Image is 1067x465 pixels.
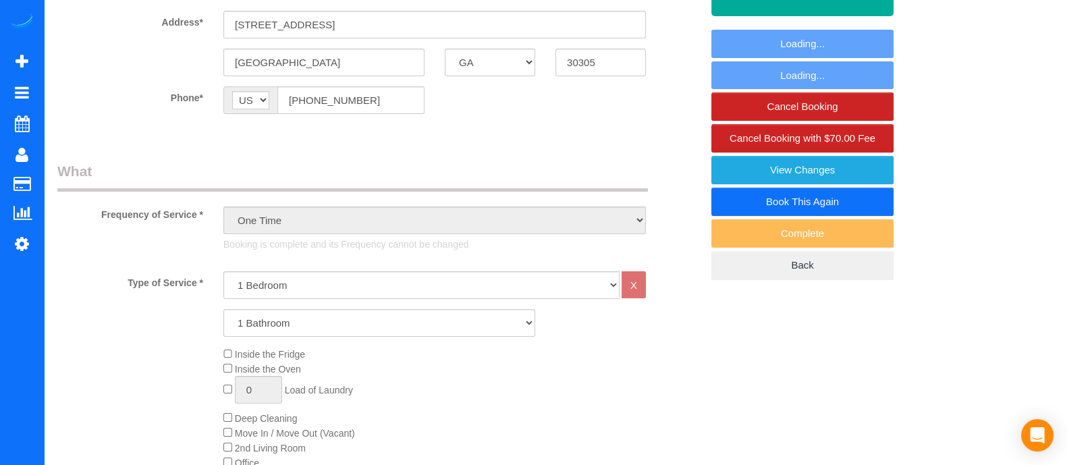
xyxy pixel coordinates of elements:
div: Open Intercom Messenger [1021,419,1054,452]
a: Back [711,251,894,279]
input: City* [223,49,425,76]
p: Booking is complete and its Frequency cannot be changed [223,238,646,251]
span: Deep Cleaning [235,413,298,424]
span: 2nd Living Room [235,443,306,454]
span: Move In / Move Out (Vacant) [235,428,355,439]
input: Phone* [277,86,425,114]
label: Phone* [47,86,213,105]
a: Book This Again [711,188,894,216]
label: Address* [47,11,213,29]
a: Cancel Booking [711,92,894,121]
label: Frequency of Service * [47,203,213,221]
a: View Changes [711,156,894,184]
input: Zip Code* [555,49,646,76]
label: Type of Service * [47,271,213,290]
a: Cancel Booking with $70.00 Fee [711,124,894,153]
legend: What [57,161,648,192]
span: Cancel Booking with $70.00 Fee [730,132,875,144]
span: Inside the Oven [235,364,301,375]
span: Inside the Fridge [235,349,305,360]
span: Load of Laundry [285,385,353,395]
img: Automaid Logo [8,13,35,32]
